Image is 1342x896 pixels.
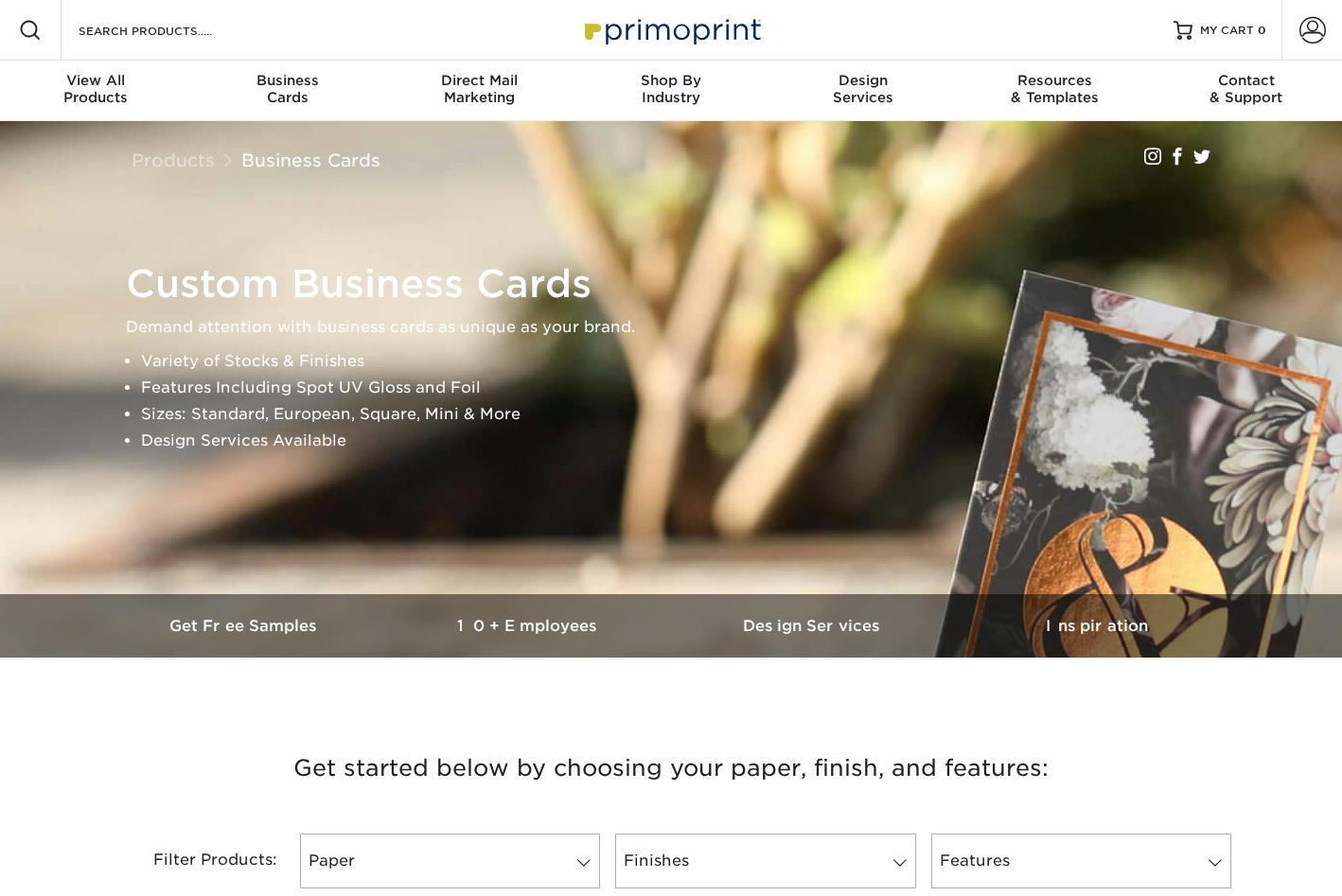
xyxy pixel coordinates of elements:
[955,594,1239,658] a: Inspiration
[671,594,955,658] a: Design Services
[126,261,1233,307] h1: Custom Business Cards
[103,834,292,888] div: Filter Products:
[383,61,575,121] a: Direct MailMarketing
[959,61,1151,121] a: Resources& Templates
[1150,61,1342,121] a: Contact& Support
[387,594,671,658] a: 10+ Employees
[615,834,915,888] a: Finishes
[192,61,384,121] a: BusinessCards
[192,72,384,106] div: Cards
[671,617,955,635] h3: Design Services
[575,72,768,106] div: Industry
[103,594,387,658] a: Get Free Samples
[576,9,766,50] img: Primoprint
[959,72,1151,89] span: Resources
[141,428,1233,454] li: Design Services Available
[103,617,387,635] h3: Get Free Samples
[931,834,1231,888] a: Features
[1150,72,1342,106] div: & Support
[241,149,380,170] a: Business Cards
[126,314,1233,341] p: Demand attention with business cards as unique as your brand.
[959,72,1151,106] div: & Templates
[387,617,671,635] h3: 10+ Employees
[141,401,1233,428] li: Sizes: Standard, European, Square, Mini & More
[117,726,1225,811] h3: Get started below by choosing your paper, finish, and features:
[141,348,1233,375] li: Variety of Stocks & Finishes
[767,72,959,89] span: Design
[1200,23,1254,39] span: MY CART
[1258,24,1266,37] span: 0
[383,72,575,106] div: Marketing
[383,72,575,89] span: Direct Mail
[575,61,768,121] a: Shop ByIndustry
[192,72,384,89] span: Business
[1150,72,1342,89] span: Contact
[132,149,215,170] a: Products
[575,72,768,89] span: Shop By
[767,61,959,121] a: DesignServices
[300,834,600,888] a: Paper
[955,617,1239,635] h3: Inspiration
[141,375,1233,401] li: Features Including Spot UV Gloss and Foil
[767,72,959,106] div: Services
[77,19,261,42] input: SEARCH PRODUCTS.....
